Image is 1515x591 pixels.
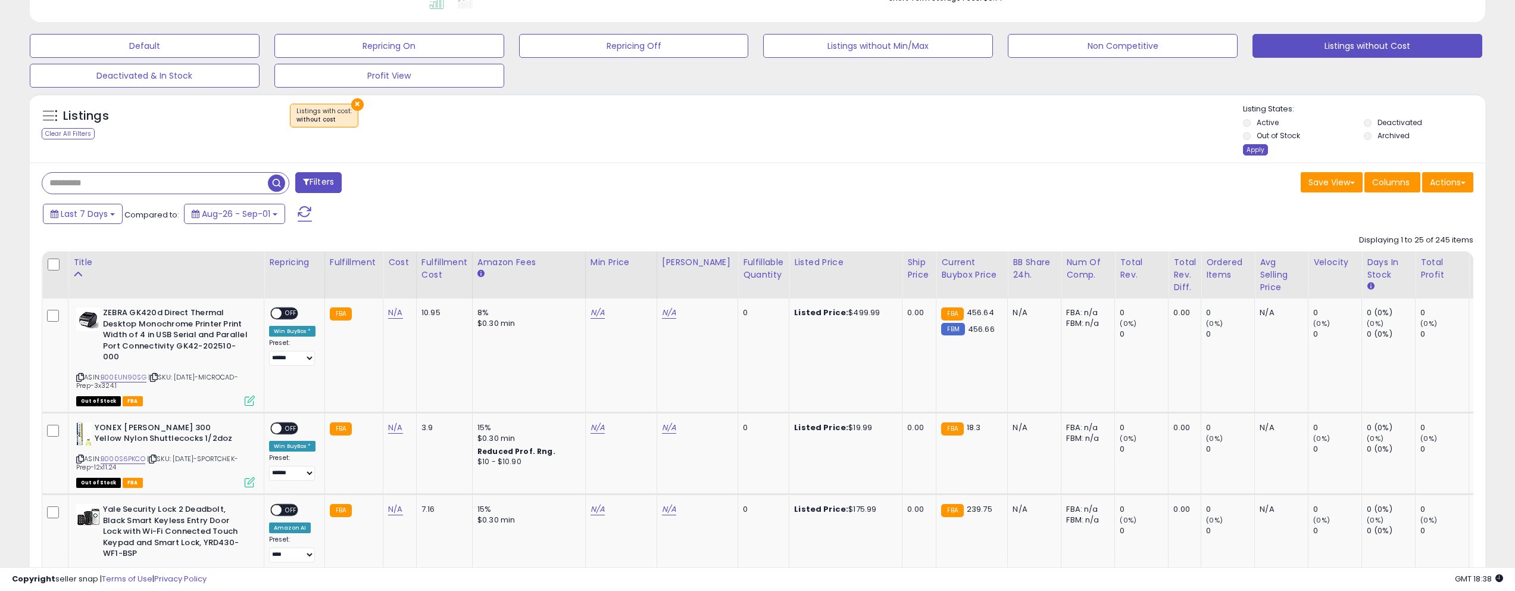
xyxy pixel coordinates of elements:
div: 0 [1313,504,1361,515]
a: N/A [591,307,605,319]
strong: Copyright [12,573,55,584]
a: N/A [591,422,605,434]
div: N/A [1260,504,1299,515]
div: ASIN: [76,307,255,405]
div: Amazon AI [269,522,311,533]
div: 0 (0%) [1367,444,1415,455]
small: (0%) [1206,515,1223,525]
a: N/A [388,503,402,515]
a: B00EUN90SG [101,372,146,382]
a: N/A [591,503,605,515]
span: Compared to: [124,209,179,220]
div: 0 [1120,329,1168,340]
div: 7.16 [421,504,463,515]
small: FBA [330,422,352,436]
div: Fulfillment Cost [421,256,467,281]
label: Active [1257,117,1279,127]
div: seller snap | | [12,574,207,585]
div: $0.30 min [477,433,576,444]
span: OFF [282,505,301,515]
div: Preset: [269,339,316,366]
div: FBM: n/a [1066,515,1105,525]
span: All listings that are currently out of stock and unavailable for purchase on Amazon [76,396,121,406]
div: 0 [1313,525,1361,536]
small: FBA [941,504,963,517]
b: Yale Security Lock 2 Deadbolt, Black Smart Keyless Entry Door Lock with Wi-Fi Connected Touch Key... [103,504,248,562]
small: (0%) [1313,515,1330,525]
small: (0%) [1367,319,1383,328]
div: 0 [1206,504,1254,515]
div: Preset: [269,454,316,481]
div: Amazon Fees [477,256,580,269]
div: ASIN: [76,422,255,486]
small: (0%) [1120,319,1136,328]
div: Num of Comp. [1066,256,1110,281]
small: (0%) [1120,515,1136,525]
div: Repricing [269,256,320,269]
a: N/A [662,422,676,434]
label: Deactivated [1377,117,1422,127]
a: B000S6PKCO [101,454,145,464]
small: (0%) [1120,434,1136,443]
div: 0 [1206,444,1254,455]
div: 0 (0%) [1367,422,1415,433]
div: 0 (0%) [1367,525,1415,536]
div: 0 (0%) [1367,504,1415,515]
div: Avg Selling Price [1260,256,1303,294]
span: All listings that are currently out of stock and unavailable for purchase on Amazon [76,478,121,488]
span: 456.64 [967,307,994,318]
button: × [351,98,364,111]
div: FBA: n/a [1066,504,1105,515]
button: Profit View [274,64,504,88]
div: 0 [1313,329,1361,340]
div: BB Share 24h. [1013,256,1056,281]
span: Last 7 Days [61,208,108,220]
div: 0 [1120,444,1168,455]
small: (0%) [1313,434,1330,443]
div: 10.95 [421,307,463,318]
span: Listings with cost : [296,107,352,125]
small: FBA [941,422,963,436]
div: N/A [1013,422,1052,433]
b: Reduced Prof. Rng. [477,446,555,456]
div: 0.00 [1173,504,1192,515]
div: Total Profit [1420,256,1464,281]
button: Repricing Off [519,34,749,58]
div: Displaying 1 to 25 of 245 items [1359,235,1473,246]
div: 0 [1420,525,1469,536]
div: 0.00 [907,504,927,515]
div: [PERSON_NAME] [662,256,733,269]
div: Velocity [1313,256,1357,269]
small: (0%) [1420,515,1437,525]
button: Aug-26 - Sep-01 [184,204,285,224]
button: Default [30,34,260,58]
div: FBM: n/a [1066,433,1105,444]
div: Listed Price [794,256,897,269]
b: Listed Price: [794,307,848,318]
label: Out of Stock [1257,130,1300,141]
span: 2025-09-9 18:38 GMT [1455,573,1503,584]
span: 456.66 [968,324,995,335]
button: Save View [1301,172,1363,192]
a: Terms of Use [102,573,152,584]
div: 0 [1120,504,1168,515]
div: 0 [1206,329,1254,340]
span: FBA [123,478,143,488]
div: Preset: [269,536,316,562]
button: Non Competitive [1008,34,1238,58]
div: Total Rev. [1120,256,1163,281]
small: (0%) [1367,434,1383,443]
div: Cost [388,256,411,269]
a: N/A [388,422,402,434]
button: Last 7 Days [43,204,123,224]
div: 0 [1206,525,1254,536]
div: 0 [1420,422,1469,433]
div: 15% [477,504,576,515]
small: (0%) [1206,434,1223,443]
div: Clear All Filters [42,128,95,139]
img: 41e5hGt4vxL._SL40_.jpg [76,307,100,331]
small: Days In Stock. [1367,281,1374,292]
div: 0 [1420,329,1469,340]
small: (0%) [1420,319,1437,328]
small: FBA [941,307,963,321]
